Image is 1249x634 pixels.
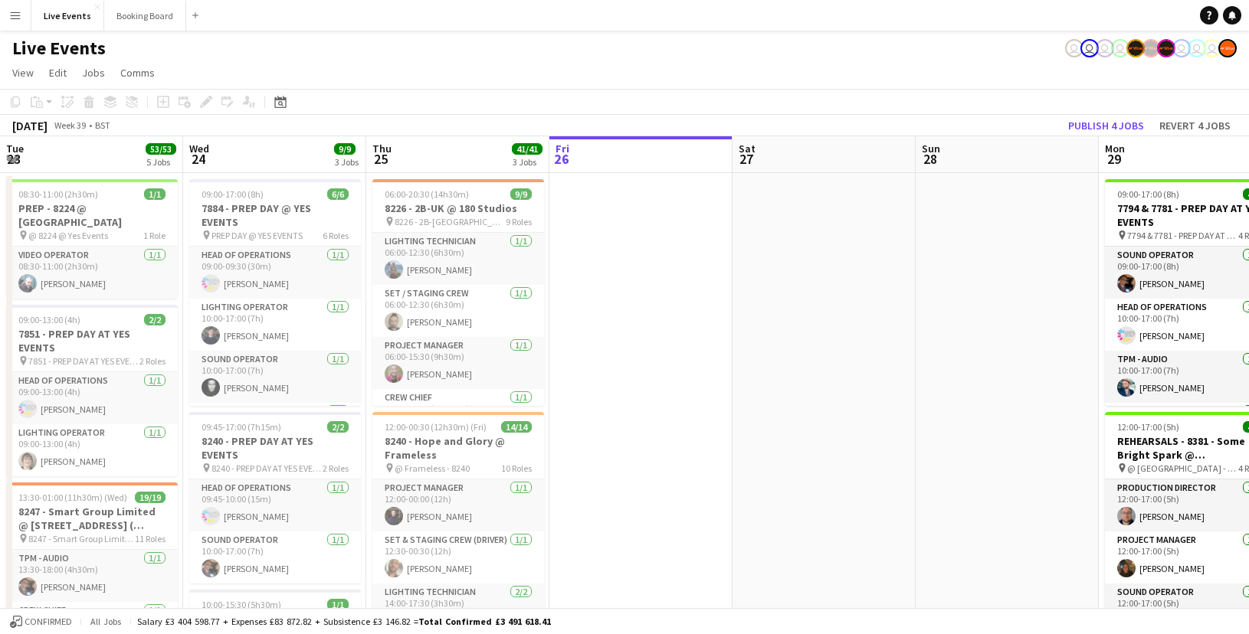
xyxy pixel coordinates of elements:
span: 10:00-15:30 (5h30m) [202,599,281,610]
app-user-avatar: Andrew Gorman [1096,39,1114,57]
span: 2 Roles [323,462,349,474]
span: Jobs [82,66,105,80]
app-card-role: Head of Operations1/109:00-13:00 (4h)[PERSON_NAME] [6,372,178,424]
h3: 7884 - PREP DAY @ YES EVENTS [189,201,361,229]
button: Revert 4 jobs [1153,116,1237,136]
span: 12:00-00:30 (12h30m) (Fri) [385,421,487,433]
span: 2 Roles [139,355,166,367]
button: Booking Board [104,1,186,31]
app-user-avatar: Technical Department [1188,39,1206,57]
span: Mon [1105,142,1125,155]
span: View [12,66,34,80]
span: Sat [739,142,756,155]
app-card-role: Set & Staging Crew (Driver)1/112:30-00:30 (12h)[PERSON_NAME] [372,531,544,583]
span: 6 Roles [323,230,349,241]
span: 09:45-17:00 (7h15m) [202,421,281,433]
span: 7851 - PREP DAY AT YES EVENTS [28,355,139,367]
span: 19/19 [135,492,166,503]
a: Comms [114,63,161,83]
span: 6/6 [327,188,349,200]
app-card-role: Project Manager1/112:00-00:00 (12h)[PERSON_NAME] [372,479,544,531]
span: Total Confirmed £3 491 618.41 [418,616,551,627]
div: 3 Jobs [335,156,359,168]
span: 29 [1103,150,1125,168]
h3: 8226 - 2B-UK @ 180 Studios [372,201,544,215]
app-card-role: Set / Staging Crew1/106:00-12:30 (6h30m)[PERSON_NAME] [372,285,544,337]
app-job-card: 09:00-17:00 (8h)6/67884 - PREP DAY @ YES EVENTS PREP DAY @ YES EVENTS6 RolesHead of Operations1/1... [189,179,361,406]
span: 53/53 [146,143,176,155]
span: Comms [120,66,155,80]
h3: PREP - 8224 @ [GEOGRAPHIC_DATA] [6,201,178,229]
span: 08:30-11:00 (2h30m) [18,188,98,200]
span: Sun [922,142,940,155]
span: @ Frameless - 8240 [395,462,470,474]
h3: 7851 - PREP DAY AT YES EVENTS [6,327,178,355]
app-card-role: Sound Operator1/110:00-17:00 (7h)[PERSON_NAME] [189,351,361,403]
div: 5 Jobs [146,156,175,168]
app-user-avatar: Technical Department [1203,39,1221,57]
a: View [6,63,40,83]
span: 09:00-13:00 (4h) [18,314,80,325]
app-card-role: Lighting Operator1/109:00-13:00 (4h)[PERSON_NAME] [6,424,178,476]
span: 9 Roles [506,216,532,227]
div: BST [95,119,110,131]
span: 1/1 [144,188,166,200]
button: Live Events [31,1,104,31]
span: Wed [189,142,209,155]
div: 3 Jobs [513,156,542,168]
app-card-role: TPC Coordinator1/1 [189,403,361,455]
span: 41/41 [512,143,543,155]
app-card-role: Head of Operations1/109:00-09:30 (30m)[PERSON_NAME] [189,247,361,299]
span: 06:00-20:30 (14h30m) [385,188,469,200]
span: 8226 - 2B-[GEOGRAPHIC_DATA] [395,216,506,227]
span: 27 [736,150,756,168]
app-card-role: Crew Chief1/106:00-20:30 (14h30m) [372,389,544,441]
span: 23 [4,150,24,168]
app-user-avatar: Nadia Addada [1065,39,1083,57]
button: Confirmed [8,613,74,630]
span: @ 8224 @ Yes Events [28,230,108,241]
div: 09:00-13:00 (4h)2/27851 - PREP DAY AT YES EVENTS 7851 - PREP DAY AT YES EVENTS2 RolesHead of Oper... [6,305,178,476]
app-job-card: 08:30-11:00 (2h30m)1/1PREP - 8224 @ [GEOGRAPHIC_DATA] @ 8224 @ Yes Events1 RoleVideo Operator1/10... [6,179,178,299]
span: PREP DAY @ YES EVENTS [211,230,303,241]
button: Publish 4 jobs [1062,116,1150,136]
span: 9/9 [334,143,356,155]
span: Week 39 [51,119,89,131]
app-user-avatar: Ollie Rolfe [1172,39,1191,57]
span: 25 [370,150,392,168]
span: 1 Role [143,230,166,241]
span: Confirmed [25,616,72,627]
span: @ [GEOGRAPHIC_DATA] - 8381 [1127,462,1238,474]
app-card-role: Lighting Technician1/106:00-12:30 (6h30m)[PERSON_NAME] [372,233,544,285]
a: Jobs [76,63,111,83]
span: 09:00-17:00 (8h) [202,188,264,200]
h3: 8240 - Hope and Glory @ Frameless [372,434,544,462]
span: 1/1 [327,599,349,610]
app-card-role: TPM - AUDIO1/113:30-18:00 (4h30m)[PERSON_NAME] [6,550,178,602]
span: 8240 - PREP DAY AT YES EVENTS [211,462,323,474]
span: 2/2 [327,421,349,433]
span: 7794 & 7781 - PREP DAY AT YES EVENTS [1127,230,1238,241]
h3: 8240 - PREP DAY AT YES EVENTS [189,434,361,462]
span: Fri [556,142,569,155]
app-card-role: Project Manager1/106:00-15:30 (9h30m)[PERSON_NAME] [372,337,544,389]
div: [DATE] [12,118,48,133]
app-user-avatar: Nadia Addada [1080,39,1099,57]
app-user-avatar: Production Managers [1142,39,1160,57]
span: 9/9 [510,188,532,200]
app-job-card: 09:45-17:00 (7h15m)2/28240 - PREP DAY AT YES EVENTS 8240 - PREP DAY AT YES EVENTS2 RolesHead of O... [189,412,361,583]
h1: Live Events [12,37,106,60]
span: 12:00-17:00 (5h) [1117,421,1179,433]
app-user-avatar: Alex Gill [1218,39,1237,57]
span: 28 [920,150,940,168]
app-card-role: Lighting Operator1/110:00-17:00 (7h)[PERSON_NAME] [189,299,361,351]
h3: 8247 - Smart Group Limited @ [STREET_ADDRESS] ( Formerly Freemasons' Hall) [6,505,178,532]
div: Salary £3 404 598.77 + Expenses £83 872.82 + Subsistence £3 146.82 = [137,616,551,627]
app-job-card: 06:00-20:30 (14h30m)9/98226 - 2B-UK @ 180 Studios 8226 - 2B-[GEOGRAPHIC_DATA]9 RolesLighting Tech... [372,179,544,406]
span: 10 Roles [501,462,532,474]
span: Thu [372,142,392,155]
span: 24 [187,150,209,168]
